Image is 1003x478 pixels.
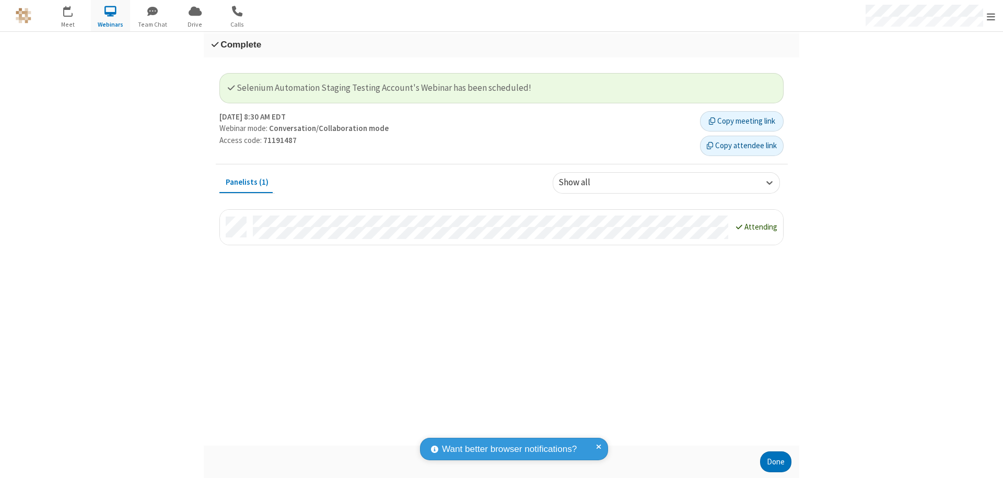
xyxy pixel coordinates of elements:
div: 2 [71,6,77,14]
span: Drive [176,20,215,29]
span: Attending [744,222,777,232]
p: Access code: [219,135,692,147]
button: Copy meeting link [700,111,784,132]
span: Team Chat [133,20,172,29]
button: Panelists (1) [219,172,275,192]
button: Done [760,451,791,472]
span: Meet [49,20,88,29]
span: Calls [218,20,257,29]
strong: 71191487 [263,135,297,145]
img: QA Selenium DO NOT DELETE OR CHANGE [16,8,31,23]
div: Show all [558,176,608,190]
span: Webinars [91,20,130,29]
strong: [DATE] 8:30 AM EDT [219,111,286,123]
p: Webinar mode: [219,123,692,135]
span: Want better browser notifications? [442,443,577,456]
span: Selenium Automation Staging Testing Account's Webinar has been scheduled! [228,82,531,93]
button: Copy attendee link [700,136,784,157]
strong: Conversation/Collaboration mode [269,123,389,133]
h3: Complete [212,40,791,50]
